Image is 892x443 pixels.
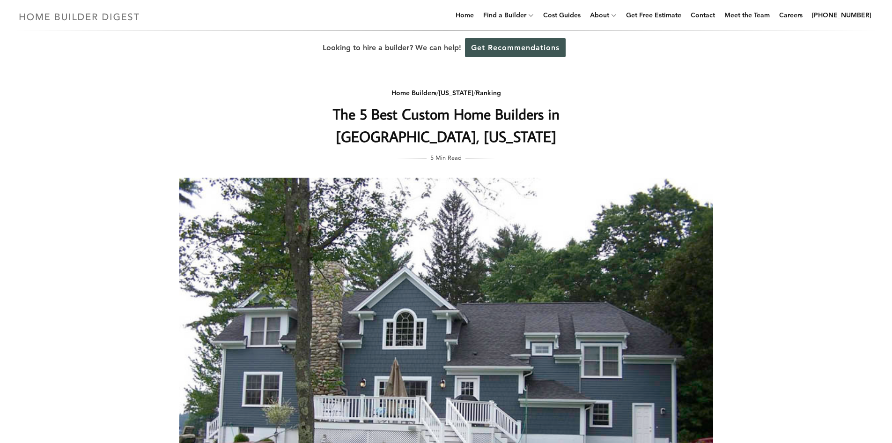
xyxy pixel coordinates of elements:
[259,87,633,99] div: / /
[391,89,436,97] a: Home Builders
[465,38,566,57] a: Get Recommendations
[15,8,144,26] img: Home Builder Digest
[259,103,633,148] h1: The 5 Best Custom Home Builders in [GEOGRAPHIC_DATA], [US_STATE]
[430,152,462,163] span: 5 Min Read
[476,89,501,97] a: Ranking
[439,89,473,97] a: [US_STATE]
